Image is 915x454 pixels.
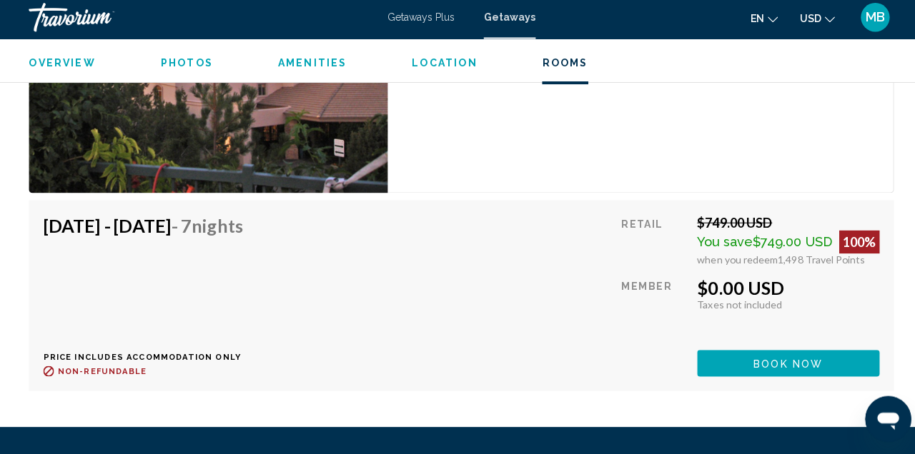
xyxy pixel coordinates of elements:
[832,233,872,256] div: 100%
[538,61,583,72] span: Rooms
[859,14,878,29] span: MB
[858,397,904,443] iframe: Button to launch messaging window
[691,351,872,378] button: Book now
[170,217,241,238] span: - 7
[793,17,814,29] span: USD
[275,60,344,73] button: Amenities
[691,300,776,312] span: Taxes not included
[190,217,241,238] span: Nights
[538,60,583,73] button: Rooms
[747,359,816,370] span: Book now
[159,60,212,73] button: Photos
[480,16,531,27] a: Getaways
[849,6,886,36] button: User Menu
[691,236,746,251] span: You save
[616,217,681,268] div: Retail
[691,217,872,233] div: $749.00 USD
[691,278,872,300] div: $0.00 USD
[408,60,473,73] button: Location
[29,61,95,72] span: Overview
[616,278,681,340] div: Member
[384,16,451,27] a: Getaways Plus
[57,368,145,377] span: Non-refundable
[744,17,758,29] span: en
[43,354,252,363] p: Price includes accommodation only
[746,236,825,251] span: $749.00 USD
[43,217,241,238] h4: [DATE] - [DATE]
[408,61,473,72] span: Location
[29,7,370,36] a: Travorium
[691,256,771,268] span: when you redeem
[29,60,95,73] button: Overview
[275,61,344,72] span: Amenities
[793,12,828,33] button: Change currency
[744,12,771,33] button: Change language
[771,256,858,268] span: 1,498 Travel Points
[159,61,212,72] span: Photos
